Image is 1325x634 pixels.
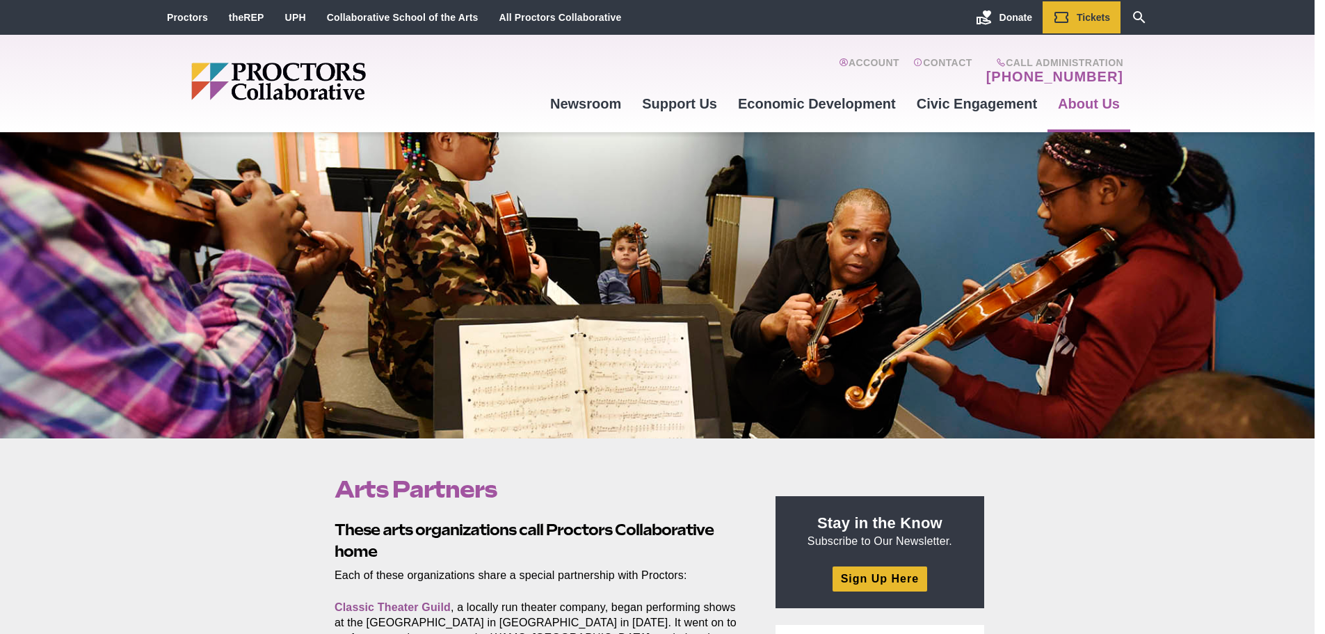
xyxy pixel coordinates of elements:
a: theREP [229,12,264,23]
strong: Stay in the Know [817,514,942,532]
a: Donate [965,1,1043,33]
a: Sign Up Here [833,566,927,591]
a: Search [1121,1,1158,33]
h1: Arts Partners [335,476,744,502]
a: Tickets [1043,1,1121,33]
a: [PHONE_NUMBER] [986,68,1123,85]
a: Economic Development [728,85,906,122]
p: Subscribe to Our Newsletter. [792,513,967,549]
a: UPH [285,12,306,23]
a: All Proctors Collaborative [499,12,621,23]
a: Civic Engagement [906,85,1047,122]
h2: These arts organizations call Proctors Collaborative home [335,519,744,562]
a: Back to Top [1283,537,1311,564]
a: Newsroom [540,85,632,122]
a: Proctors [167,12,208,23]
span: Donate [999,12,1032,23]
a: Account [839,57,899,85]
img: Proctors logo [191,63,473,100]
a: Collaborative School of the Arts [327,12,479,23]
span: Tickets [1077,12,1110,23]
span: Call Administration [982,57,1123,68]
a: Contact [913,57,972,85]
a: Classic Theater Guild [335,601,451,613]
p: Each of these organizations share a special partnership with Proctors: [335,568,744,583]
a: About Us [1047,85,1130,122]
a: Support Us [632,85,728,122]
